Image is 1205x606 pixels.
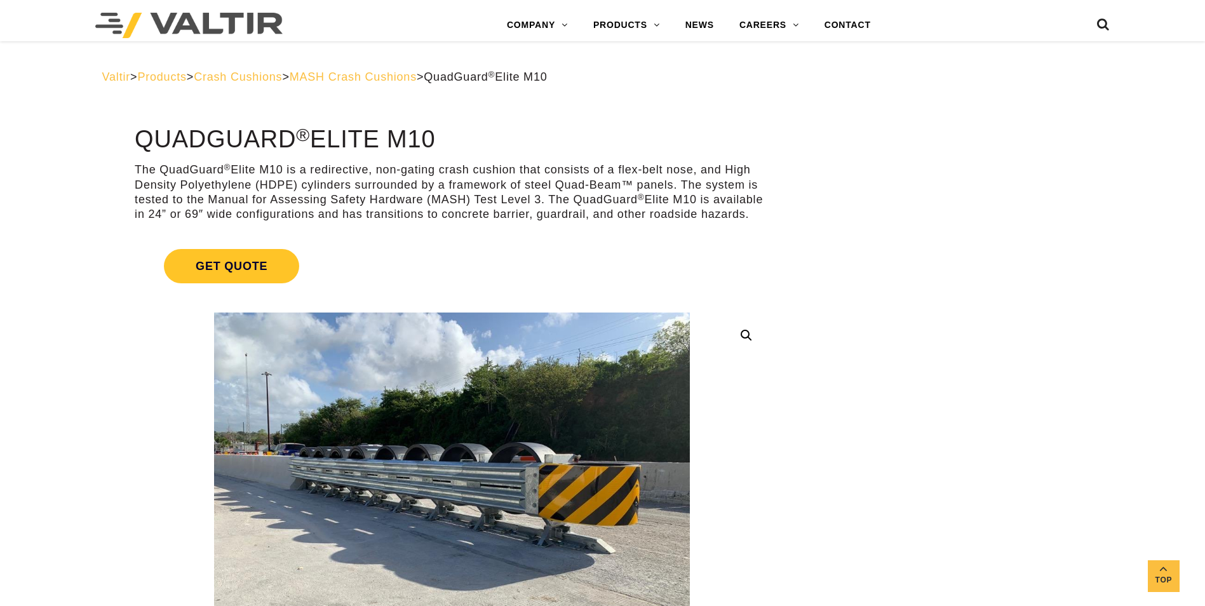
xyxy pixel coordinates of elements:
a: PRODUCTS [581,13,673,38]
a: Top [1148,560,1180,592]
div: > > > > [102,70,1103,84]
a: Valtir [102,71,130,83]
a: Products [137,71,186,83]
a: MASH Crash Cushions [290,71,417,83]
span: Get Quote [164,249,299,283]
a: COMPANY [494,13,581,38]
sup: ® [638,192,645,202]
a: CONTACT [812,13,884,38]
sup: ® [224,163,231,172]
span: QuadGuard Elite M10 [424,71,547,83]
sup: ® [488,70,495,79]
a: CAREERS [727,13,812,38]
a: Get Quote [135,234,769,299]
h1: QuadGuard Elite M10 [135,126,769,153]
a: NEWS [673,13,727,38]
p: The QuadGuard Elite M10 is a redirective, non-gating crash cushion that consists of a flex-belt n... [135,163,769,222]
span: Top [1148,573,1180,588]
sup: ® [296,125,310,145]
img: Valtir [95,13,283,38]
a: Crash Cushions [194,71,282,83]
